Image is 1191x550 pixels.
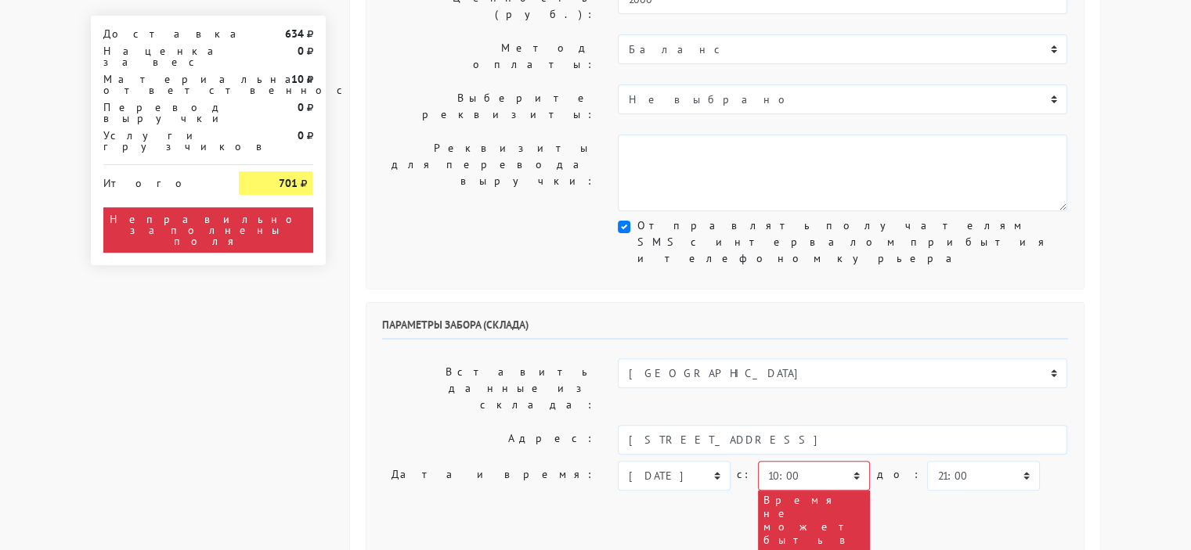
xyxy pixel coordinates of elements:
label: c: [737,461,752,488]
label: Вставить данные из склада: [370,358,607,419]
div: Услуги грузчиков [92,130,228,152]
div: Наценка за вес [92,45,228,67]
div: Доставка [92,28,228,39]
label: Отправлять получателям SMS с интервалом прибытия и телефоном курьера [637,217,1067,267]
strong: 10 [291,72,303,86]
label: Выберите реквизиты: [370,84,607,128]
div: Материальная ответственность [92,74,228,95]
label: до: [876,461,921,488]
strong: 0 [297,100,303,114]
strong: 0 [297,128,303,142]
div: Итого [103,171,216,189]
label: Реквизиты для перевода выручки: [370,135,607,211]
strong: 634 [284,27,303,41]
label: Метод оплаты: [370,34,607,78]
strong: 0 [297,44,303,58]
label: Адрес: [370,425,607,455]
strong: 701 [278,176,297,190]
h6: Параметры забора (склада) [382,318,1068,340]
div: Неправильно заполнены поля [103,207,313,253]
div: Перевод выручки [92,102,228,124]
